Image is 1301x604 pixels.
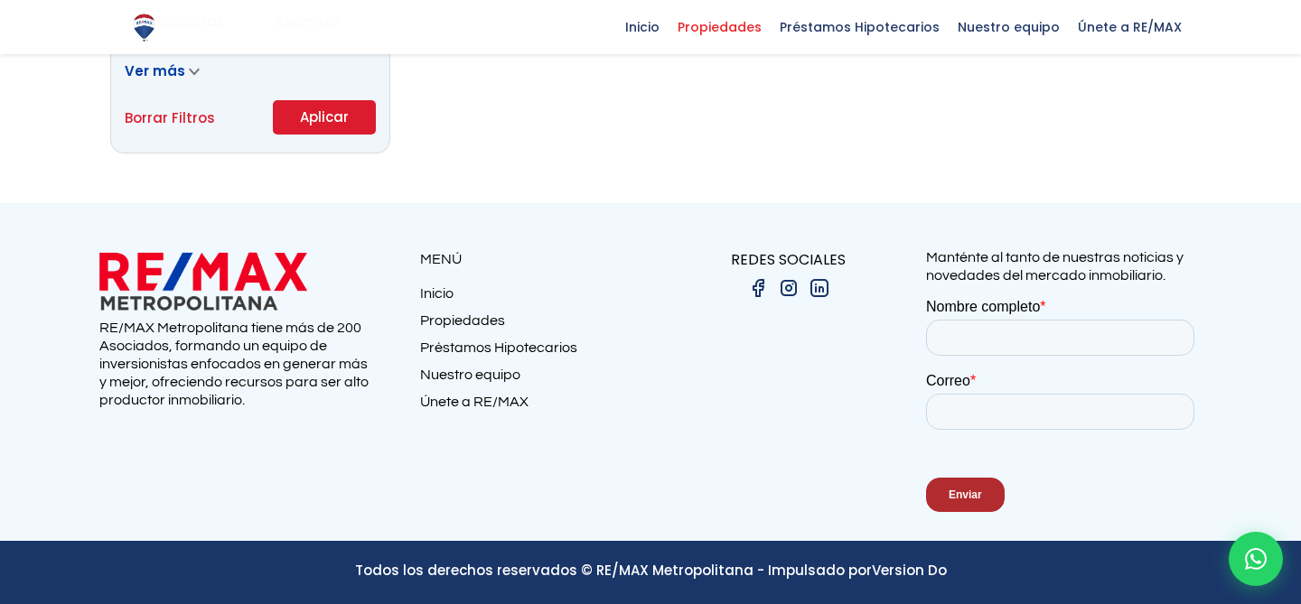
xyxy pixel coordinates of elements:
[809,277,830,299] img: linkedin.png
[99,319,375,409] p: RE/MAX Metropolitana tiene más de 200 Asociados, formando un equipo de inversionistas enfocados e...
[420,284,650,311] a: Inicio
[125,61,200,80] a: Ver más
[420,248,650,271] p: MENÚ
[128,12,160,43] img: Logo de REMAX
[1069,14,1191,41] span: Únete a RE/MAX
[99,559,1202,581] p: Todos los derechos reservados © RE/MAX Metropolitana - Impulsado por
[273,100,376,135] button: Aplicar
[747,277,769,299] img: facebook.png
[771,14,949,41] span: Préstamos Hipotecarios
[926,248,1202,284] p: Manténte al tanto de nuestras noticias y novedades del mercado inmobiliario.
[420,366,650,393] a: Nuestro equipo
[616,14,669,41] span: Inicio
[650,248,926,271] p: REDES SOCIALES
[420,339,650,366] a: Préstamos Hipotecarios
[420,393,650,420] a: Únete a RE/MAX
[926,298,1202,527] iframe: Form 0
[125,107,215,129] a: Borrar Filtros
[872,561,947,580] a: Version Do
[420,311,650,339] a: Propiedades
[949,14,1069,41] span: Nuestro equipo
[99,248,307,314] img: remax metropolitana logo
[669,14,771,41] span: Propiedades
[778,277,800,299] img: instagram.png
[125,61,185,80] span: Ver más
